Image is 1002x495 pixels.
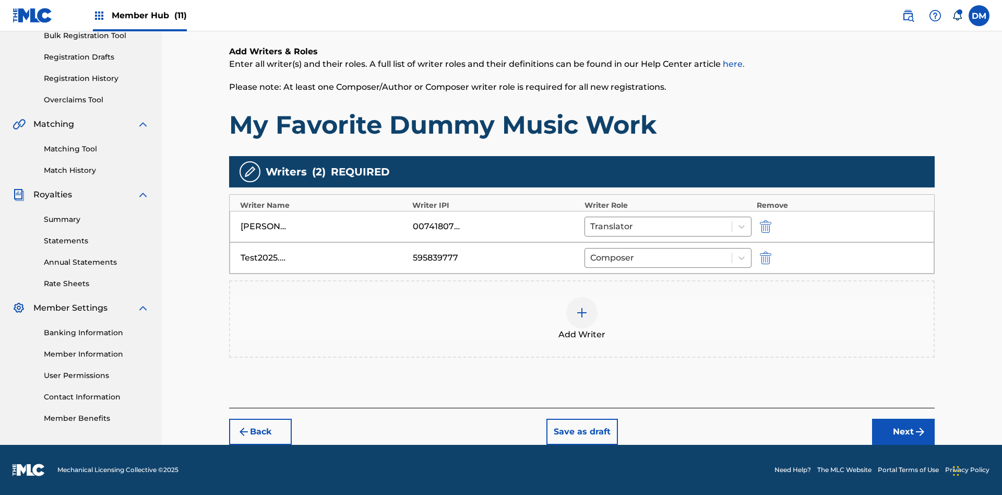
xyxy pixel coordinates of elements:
[760,252,771,264] img: 12a2ab48e56ec057fbd8.svg
[412,200,579,211] div: Writer IPI
[44,144,149,155] a: Matching Tool
[872,419,935,445] button: Next
[546,419,618,445] button: Save as draft
[244,166,256,178] img: writers
[229,59,745,69] span: Enter all writer(s) and their roles. A full list of writer roles and their definitions can be fou...
[240,200,407,211] div: Writer Name
[925,5,946,26] div: Help
[137,118,149,131] img: expand
[331,164,390,180] span: REQUIRED
[13,188,25,201] img: Royalties
[229,109,935,140] h1: My Favorite Dummy Music Work
[44,214,149,225] a: Summary
[44,370,149,381] a: User Permissions
[44,392,149,403] a: Contact Information
[229,419,292,445] button: Back
[898,5,918,26] a: Public Search
[929,9,941,22] img: help
[44,30,149,41] a: Bulk Registration Tool
[953,455,959,487] div: Drag
[137,188,149,201] img: expand
[44,95,149,105] a: Overclaims Tool
[584,200,751,211] div: Writer Role
[44,413,149,424] a: Member Benefits
[33,118,74,131] span: Matching
[969,5,989,26] div: User Menu
[44,73,149,84] a: Registration History
[44,349,149,360] a: Member Information
[13,464,45,476] img: logo
[33,188,72,201] span: Royalties
[266,164,307,180] span: Writers
[723,59,745,69] a: here.
[950,445,1002,495] iframe: Chat Widget
[757,200,924,211] div: Remove
[57,465,178,475] span: Mechanical Licensing Collective © 2025
[774,465,811,475] a: Need Help?
[44,165,149,176] a: Match History
[93,9,105,22] img: Top Rightsholders
[112,9,187,21] span: Member Hub
[44,257,149,268] a: Annual Statements
[13,302,25,314] img: Member Settings
[229,82,666,92] span: Please note: At least one Composer/Author or Composer writer role is required for all new registr...
[44,327,149,338] a: Banking Information
[33,302,108,314] span: Member Settings
[13,8,53,23] img: MLC Logo
[945,465,989,475] a: Privacy Policy
[44,52,149,63] a: Registration Drafts
[13,118,26,131] img: Matching
[312,164,326,180] span: ( 2 )
[237,426,250,438] img: 7ee5dd4eb1f8a8e3ef2f.svg
[878,465,939,475] a: Portal Terms of Use
[817,465,872,475] a: The MLC Website
[576,307,588,319] img: add
[760,220,771,233] img: 12a2ab48e56ec057fbd8.svg
[229,45,935,58] h6: Add Writers & Roles
[44,235,149,246] a: Statements
[137,302,149,314] img: expand
[44,278,149,289] a: Rate Sheets
[558,328,605,341] span: Add Writer
[902,9,914,22] img: search
[174,10,187,20] span: (11)
[914,426,926,438] img: f7272a7cc735f4ea7f67.svg
[952,10,962,21] div: Notifications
